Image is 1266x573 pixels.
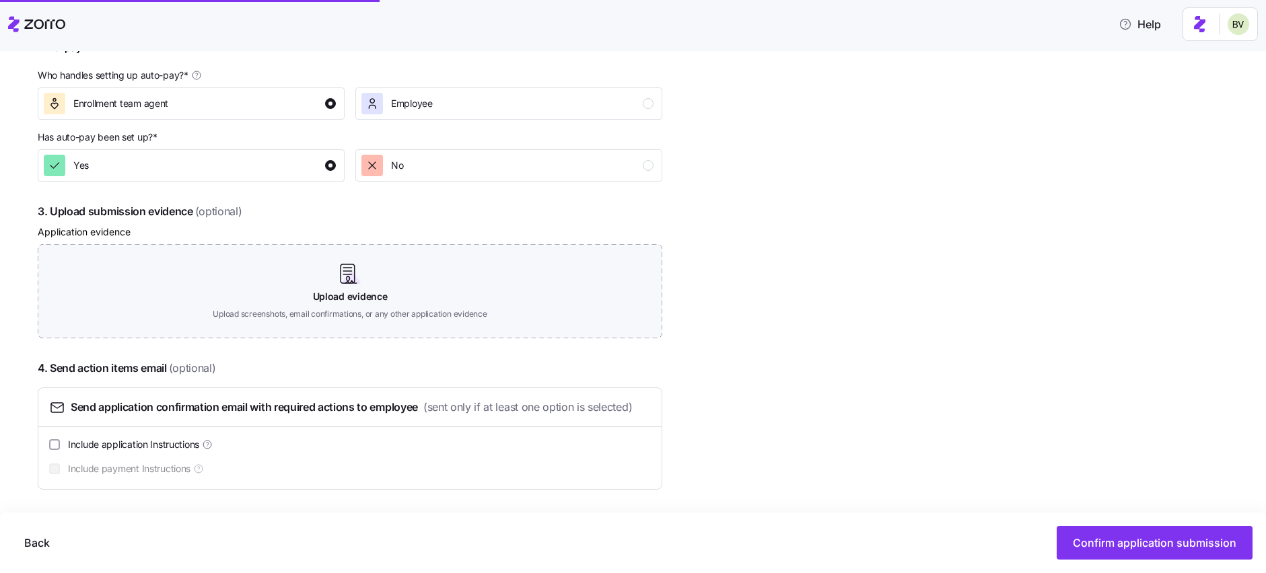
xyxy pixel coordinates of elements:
[68,438,199,451] span: Include application Instructions
[169,360,216,377] span: (optional)
[68,462,190,475] span: Include payment Instructions
[38,69,188,82] span: Who handles setting up auto-pay? *
[24,535,50,551] span: Back
[1119,16,1161,32] span: Help
[1108,11,1172,38] button: Help
[38,225,131,239] label: Application evidence
[391,159,403,172] span: No
[38,360,662,377] span: 4. Send action items email
[73,159,89,172] span: Yes
[13,526,61,560] button: Back
[71,399,418,416] span: Send application confirmation email with required actions to employee
[1073,535,1236,551] span: Confirm application submission
[195,203,242,220] span: (optional)
[1228,13,1249,35] img: 676487ef2089eb4995defdc85707b4f5
[1057,526,1253,560] button: Confirm application submission
[73,97,168,110] span: Enrollment team agent
[423,399,632,416] span: (sent only if at least one option is selected)
[38,130,157,144] span: Has auto-pay been set up? *
[38,203,662,220] span: 3. Upload submission evidence
[38,40,81,66] div: Auto-pay
[391,97,433,110] span: Employee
